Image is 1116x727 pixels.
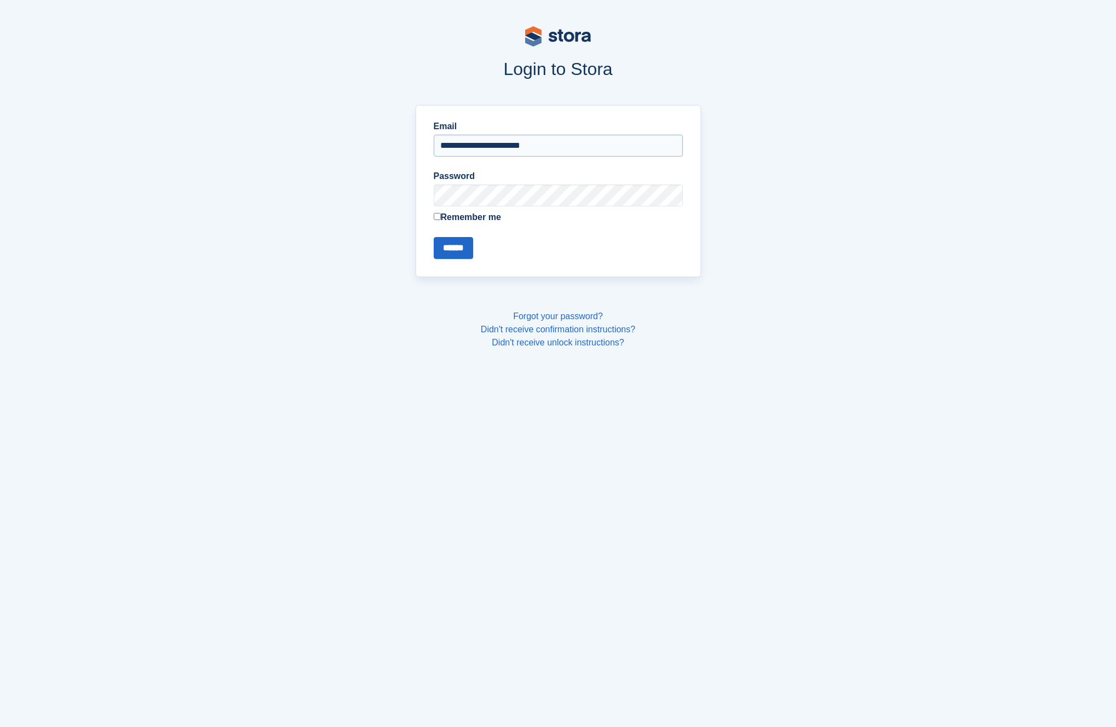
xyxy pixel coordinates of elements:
[434,211,683,224] label: Remember me
[513,311,603,321] a: Forgot your password?
[481,325,635,334] a: Didn't receive confirmation instructions?
[434,120,683,133] label: Email
[434,170,683,183] label: Password
[525,26,591,47] img: stora-logo-53a41332b3708ae10de48c4981b4e9114cc0af31d8433b30ea865607fb682f29.svg
[492,338,624,347] a: Didn't receive unlock instructions?
[434,213,441,220] input: Remember me
[206,59,910,79] h1: Login to Stora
